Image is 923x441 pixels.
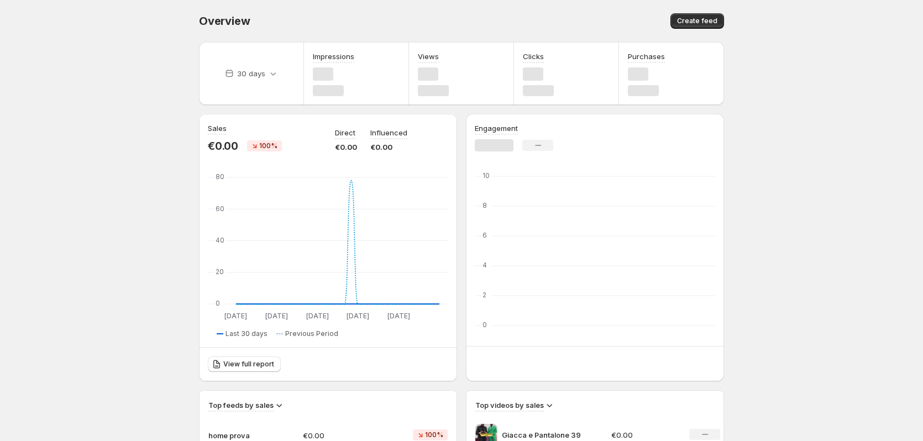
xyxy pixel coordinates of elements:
p: Direct [335,127,355,138]
text: 40 [216,236,224,244]
p: Influenced [370,127,407,138]
text: [DATE] [265,312,288,320]
text: [DATE] [387,312,410,320]
p: €0.00 [208,139,238,153]
text: 4 [483,261,487,269]
h3: Engagement [475,123,518,134]
p: home prova [208,430,264,441]
h3: Sales [208,123,227,134]
p: 30 days [237,68,265,79]
span: Overview [199,14,250,28]
button: Create feed [670,13,724,29]
text: 2 [483,291,486,299]
span: Previous Period [285,329,338,338]
h3: Purchases [628,51,665,62]
h3: Top feeds by sales [208,400,274,411]
p: Giacca e Pantalone 39 [502,429,585,440]
text: 80 [216,172,224,181]
span: 100% [259,141,277,150]
a: View full report [208,356,281,372]
span: 100% [425,431,443,439]
text: 60 [216,204,224,213]
text: [DATE] [224,312,247,320]
h3: Clicks [523,51,544,62]
text: 10 [483,171,490,180]
h3: Top videos by sales [475,400,544,411]
text: [DATE] [306,312,329,320]
p: €0.00 [611,429,676,440]
p: €0.00 [303,430,380,441]
span: Create feed [677,17,717,25]
text: 20 [216,267,224,276]
span: View full report [223,360,274,369]
text: 0 [216,299,220,307]
h3: Views [418,51,439,62]
p: €0.00 [335,141,357,153]
text: 6 [483,231,487,239]
h3: Impressions [313,51,354,62]
span: Last 30 days [225,329,268,338]
p: €0.00 [370,141,407,153]
text: 0 [483,321,487,329]
text: [DATE] [347,312,369,320]
text: 8 [483,201,487,209]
